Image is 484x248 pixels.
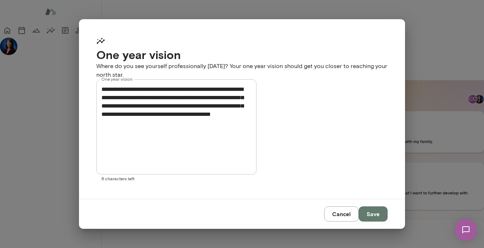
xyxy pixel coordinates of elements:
[359,206,388,222] button: Save
[101,76,133,82] label: One year vision
[324,206,359,222] button: Cancel
[96,48,388,62] h4: One year vision
[96,62,388,79] p: Where do you see yourself professionally [DATE]? Your one year vision should get you closer to re...
[101,176,251,181] p: 5 characters left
